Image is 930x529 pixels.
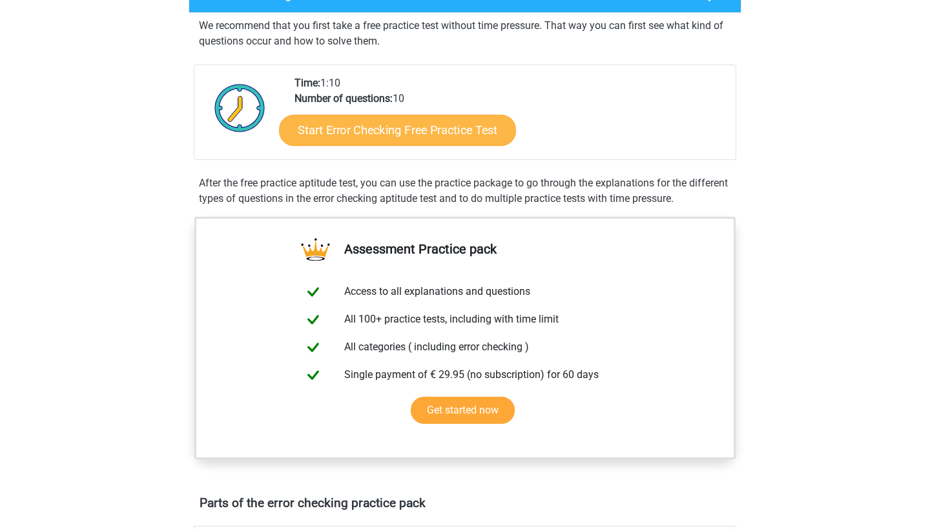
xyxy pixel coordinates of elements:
[279,115,516,146] a: Start Error Checking Free Practice Test
[285,75,735,159] div: 1:10 10
[411,397,515,424] a: Get started now
[200,495,730,510] h4: Parts of the error checking practice pack
[294,92,393,105] b: Number of questions:
[207,75,273,140] img: Clock
[199,18,731,49] p: We recommend that you first take a free practice test without time pressure. That way you can fir...
[194,175,736,206] div: After the free practice aptitude test, you can use the practice package to go through the explana...
[294,77,320,89] b: Time:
